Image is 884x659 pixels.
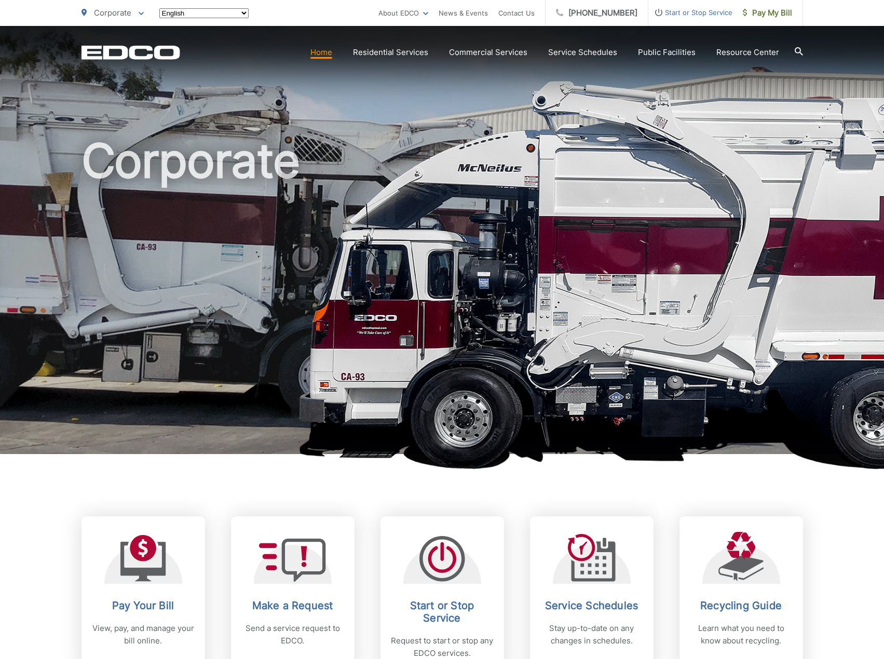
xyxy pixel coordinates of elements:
[81,45,180,60] a: EDCD logo. Return to the homepage.
[241,599,344,612] h2: Make a Request
[548,46,617,59] a: Service Schedules
[690,622,793,647] p: Learn what you need to know about recycling.
[540,622,643,647] p: Stay up-to-date on any changes in schedules.
[498,7,535,19] a: Contact Us
[92,599,195,612] h2: Pay Your Bill
[353,46,428,59] a: Residential Services
[378,7,428,19] a: About EDCO
[690,599,793,612] h2: Recycling Guide
[81,135,803,463] h1: Corporate
[94,8,131,18] span: Corporate
[716,46,779,59] a: Resource Center
[391,599,494,624] h2: Start or Stop Service
[92,622,195,647] p: View, pay, and manage your bill online.
[540,599,643,612] h2: Service Schedules
[241,622,344,647] p: Send a service request to EDCO.
[743,7,792,19] span: Pay My Bill
[310,46,332,59] a: Home
[638,46,696,59] a: Public Facilities
[159,8,249,18] select: Select a language
[449,46,527,59] a: Commercial Services
[439,7,488,19] a: News & Events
